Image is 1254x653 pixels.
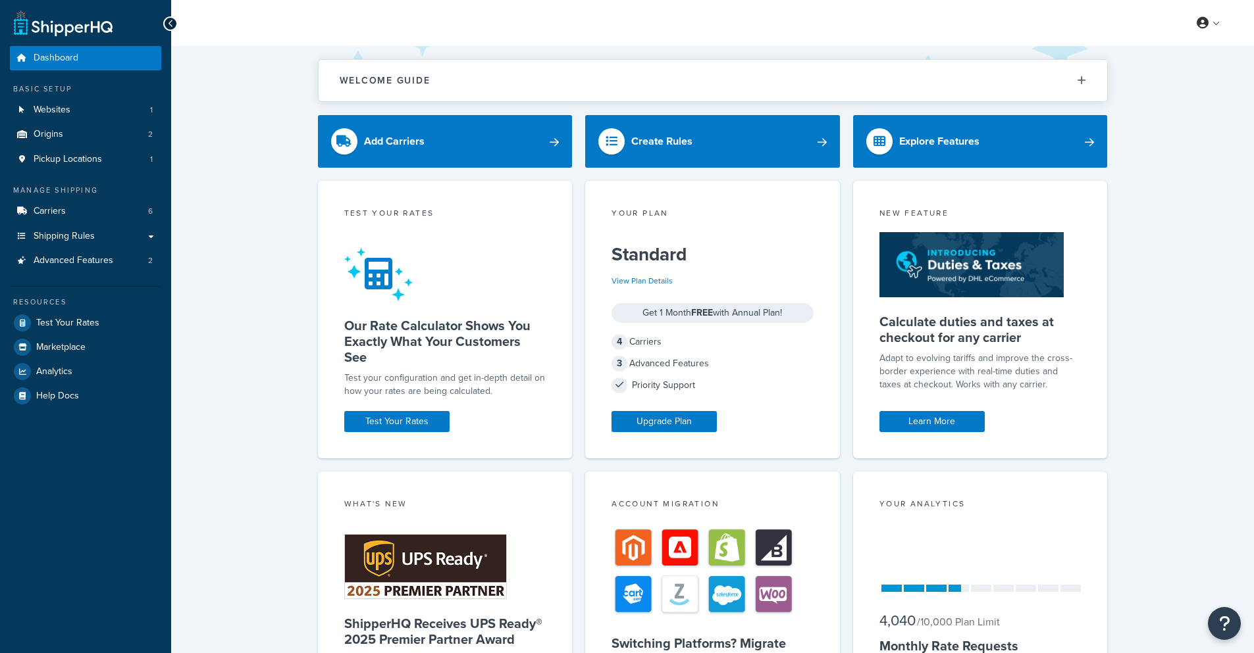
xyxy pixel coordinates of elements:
[34,231,95,242] span: Shipping Rules
[899,132,980,151] div: Explore Features
[10,199,161,224] li: Carriers
[344,372,546,398] div: Test your configuration and get in-depth detail on how your rates are being calculated.
[10,185,161,196] div: Manage Shipping
[612,303,814,323] div: Get 1 Month with Annual Plan!
[585,115,840,168] a: Create Rules
[148,129,153,140] span: 2
[319,60,1107,101] button: Welcome Guide
[150,154,153,165] span: 1
[10,147,161,172] li: Pickup Locations
[150,105,153,116] span: 1
[318,115,573,168] a: Add Carriers
[612,411,717,432] a: Upgrade Plan
[612,376,814,395] div: Priority Support
[10,249,161,273] a: Advanced Features2
[612,244,814,265] h5: Standard
[10,46,161,70] a: Dashboard
[344,318,546,365] h5: Our Rate Calculator Shows You Exactly What Your Customers See
[879,411,985,432] a: Learn More
[34,129,63,140] span: Origins
[10,98,161,122] a: Websites1
[148,255,153,266] span: 2
[344,207,546,222] div: Test your rates
[10,297,161,308] div: Resources
[879,352,1082,391] p: Adapt to evolving tariffs and improve the cross-border experience with real-time duties and taxes...
[34,154,102,165] span: Pickup Locations
[10,384,161,408] a: Help Docs
[10,147,161,172] a: Pickup Locations1
[148,206,153,217] span: 6
[10,360,161,383] a: Analytics
[36,318,99,329] span: Test Your Rates
[34,255,113,266] span: Advanced Features
[612,498,814,513] div: Account Migration
[10,311,161,335] a: Test Your Rates
[612,275,673,287] a: View Plan Details
[10,122,161,147] a: Origins2
[10,199,161,224] a: Carriers6
[344,411,450,432] a: Test Your Rates
[612,334,627,350] span: 4
[879,207,1082,222] div: New Feature
[1208,607,1241,640] button: Open Resource Center
[853,115,1108,168] a: Explore Features
[10,249,161,273] li: Advanced Features
[10,122,161,147] li: Origins
[612,207,814,222] div: Your Plan
[34,206,66,217] span: Carriers
[34,105,70,116] span: Websites
[612,333,814,351] div: Carriers
[10,335,161,359] a: Marketplace
[10,224,161,249] a: Shipping Rules
[691,306,713,320] strong: FREE
[34,53,78,64] span: Dashboard
[879,498,1082,513] div: Your Analytics
[36,391,79,402] span: Help Docs
[36,366,72,377] span: Analytics
[612,354,814,373] div: Advanced Features
[344,616,546,647] h5: ShipperHQ Receives UPS Ready® 2025 Premier Partner Award
[879,314,1082,345] h5: Calculate duties and taxes at checkout for any carrier
[340,76,431,85] h2: Welcome Guide
[631,132,692,151] div: Create Rules
[364,132,425,151] div: Add Carriers
[10,84,161,95] div: Basic Setup
[344,498,546,513] div: What's New
[10,98,161,122] li: Websites
[612,356,627,372] span: 3
[917,614,1000,629] small: / 10,000 Plan Limit
[36,342,86,353] span: Marketplace
[879,610,916,631] span: 4,040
